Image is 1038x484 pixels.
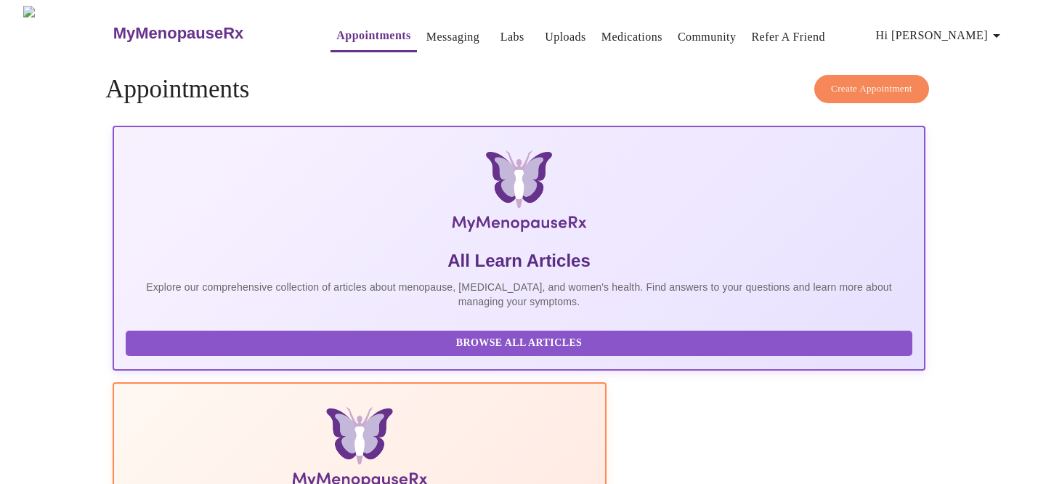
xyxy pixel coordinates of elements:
[745,23,831,52] button: Refer a Friend
[126,280,912,309] p: Explore our comprehensive collection of articles about menopause, [MEDICAL_DATA], and women's hea...
[105,75,933,104] h4: Appointments
[545,27,586,47] a: Uploads
[672,23,742,52] button: Community
[876,25,1005,46] span: Hi [PERSON_NAME]
[596,23,668,52] button: Medications
[331,21,416,52] button: Appointments
[870,21,1011,50] button: Hi [PERSON_NAME]
[831,81,912,97] span: Create Appointment
[489,23,535,52] button: Labs
[23,6,111,60] img: MyMenopauseRx Logo
[336,25,410,46] a: Appointments
[539,23,592,52] button: Uploads
[601,27,662,47] a: Medications
[678,27,737,47] a: Community
[814,75,929,103] button: Create Appointment
[248,150,790,238] img: MyMenopauseRx Logo
[426,27,479,47] a: Messaging
[111,8,301,59] a: MyMenopauseRx
[126,336,916,348] a: Browse All Articles
[500,27,524,47] a: Labs
[140,334,898,352] span: Browse All Articles
[113,24,244,43] h3: MyMenopauseRx
[421,23,485,52] button: Messaging
[751,27,825,47] a: Refer a Friend
[126,331,912,356] button: Browse All Articles
[126,249,912,273] h5: All Learn Articles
